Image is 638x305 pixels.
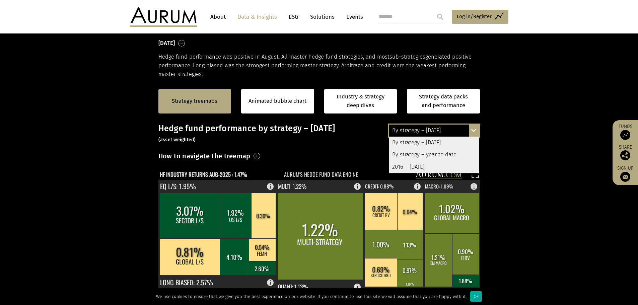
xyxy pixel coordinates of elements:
h3: Hedge fund performance by strategy – [DATE] [158,124,480,144]
div: 2016 – [DATE] [389,161,479,173]
div: Share [616,145,635,160]
div: By strategy – year to date [389,149,479,161]
span: sub-strategies [389,54,425,60]
a: Events [343,11,363,23]
a: Log in/Register [452,10,508,24]
h3: [DATE] [158,38,175,48]
img: Share this post [620,150,630,160]
h3: How to navigate the treemap [158,150,251,162]
span: Log in/Register [457,12,492,20]
img: Sign up to our newsletter [620,172,630,182]
div: By strategy – [DATE] [389,125,479,137]
a: Strategy data packs and performance [407,89,480,113]
p: Hedge fund performance was positive in August. All master hedge fund strategies, and most generat... [158,53,480,79]
a: Data & Insights [234,11,280,23]
a: About [207,11,229,23]
a: Solutions [307,11,338,23]
div: Ok [470,291,482,302]
a: Sign up [616,165,635,182]
a: Funds [616,124,635,140]
a: Industry & strategy deep dives [324,89,397,113]
a: ESG [285,11,302,23]
img: Aurum [130,7,197,27]
div: By strategy – [DATE] [389,137,479,149]
a: Animated bubble chart [249,97,306,105]
input: Submit [433,10,447,23]
img: Access Funds [620,130,630,140]
a: Strategy treemaps [172,97,217,105]
small: (asset weighted) [158,137,196,143]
